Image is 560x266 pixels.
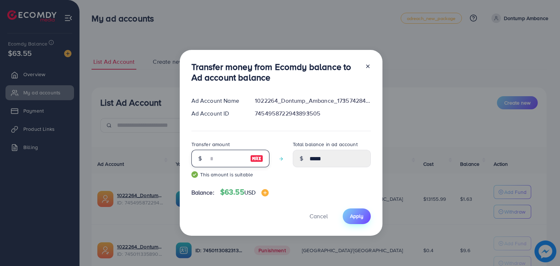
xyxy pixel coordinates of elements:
label: Transfer amount [191,141,230,148]
img: image [261,189,269,196]
img: guide [191,171,198,178]
button: Cancel [300,208,337,224]
button: Apply [343,208,371,224]
div: 1022264_Dontump_Ambance_1735742847027 [249,97,376,105]
small: This amount is suitable [191,171,269,178]
span: Balance: [191,188,214,197]
span: USD [244,188,256,196]
span: Cancel [310,212,328,220]
img: image [250,154,263,163]
span: Apply [350,212,363,220]
div: Ad Account Name [186,97,249,105]
h3: Transfer money from Ecomdy balance to Ad account balance [191,62,359,83]
h4: $63.55 [220,188,269,197]
div: Ad Account ID [186,109,249,118]
label: Total balance in ad account [293,141,358,148]
div: 7454958722943893505 [249,109,376,118]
